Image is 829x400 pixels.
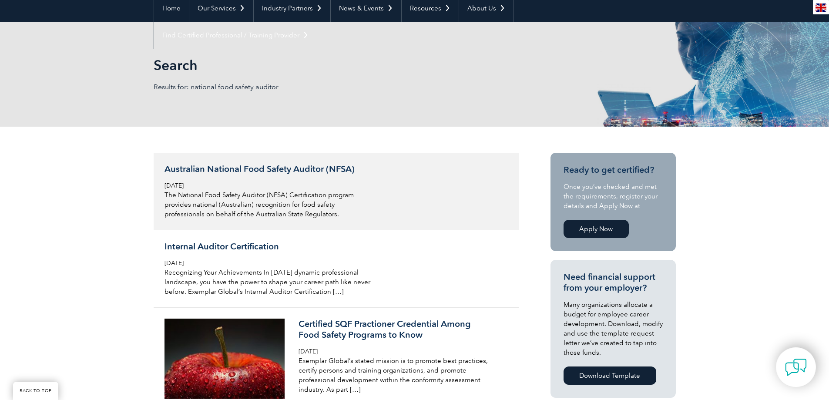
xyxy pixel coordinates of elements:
a: Find Certified Professional / Training Provider [154,22,317,49]
p: Results for: national food safety auditor [154,82,415,92]
h3: Australian National Food Safety Auditor (NFSA) [164,164,371,175]
p: Once you’ve checked and met the requirements, register your details and Apply Now at [564,182,663,211]
a: Internal Auditor Certification [DATE] Recognizing Your Achievements In [DATE] dynamic professiona... [154,230,519,308]
a: Apply Now [564,220,629,238]
p: Many organizations allocate a budget for employee career development. Download, modify and use th... [564,300,663,357]
p: The National Food Safety Auditor (NFSA) Certification program provides national (Australian) reco... [164,190,371,219]
h3: Certified SQF Practioner Credential Among Food Safety Programs to Know [299,319,505,340]
h3: Need financial support from your employer? [564,272,663,293]
span: [DATE] [299,348,318,355]
a: Download Template [564,366,656,385]
a: Australian National Food Safety Auditor (NFSA) [DATE] The National Food Safety Auditor (NFSA) Cer... [154,153,519,230]
span: [DATE] [164,259,184,267]
img: contact-chat.png [785,356,807,378]
h3: Ready to get certified? [564,165,663,175]
h1: Search [154,57,488,74]
img: apple-8591539_1280-300x200.jpg [164,319,285,399]
p: Exemplar Global’s stated mission is to promote best practices, certify persons and training organ... [299,356,505,394]
img: en [816,3,826,12]
span: [DATE] [164,182,184,189]
a: BACK TO TOP [13,382,58,400]
h3: Internal Auditor Certification [164,241,371,252]
p: Recognizing Your Achievements In [DATE] dynamic professional landscape, you have the power to sha... [164,268,371,296]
